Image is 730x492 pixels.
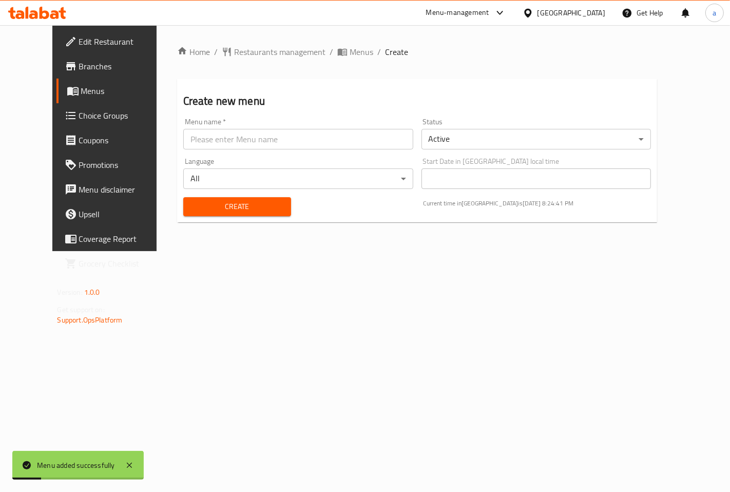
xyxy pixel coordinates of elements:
[337,46,373,58] a: Menus
[330,46,333,58] li: /
[385,46,408,58] span: Create
[79,159,166,171] span: Promotions
[183,129,413,149] input: Please enter Menu name
[81,85,166,97] span: Menus
[37,460,115,471] div: Menu added successfully
[222,46,325,58] a: Restaurants management
[350,46,373,58] span: Menus
[56,153,174,177] a: Promotions
[56,79,174,103] a: Menus
[713,7,716,18] span: a
[79,257,166,270] span: Grocery Checklist
[421,129,651,149] div: Active
[56,226,174,251] a: Coverage Report
[56,177,174,202] a: Menu disclaimer
[79,35,166,48] span: Edit Restaurant
[56,29,174,54] a: Edit Restaurant
[234,46,325,58] span: Restaurants management
[424,199,651,208] p: Current time in [GEOGRAPHIC_DATA] is [DATE] 8:24:41 PM
[177,46,658,58] nav: breadcrumb
[56,54,174,79] a: Branches
[79,109,166,122] span: Choice Groups
[79,183,166,196] span: Menu disclaimer
[183,168,413,189] div: All
[183,93,651,109] h2: Create new menu
[79,60,166,72] span: Branches
[79,208,166,220] span: Upsell
[56,128,174,153] a: Coupons
[57,286,83,299] span: Version:
[79,134,166,146] span: Coupons
[56,251,174,276] a: Grocery Checklist
[426,7,489,19] div: Menu-management
[56,103,174,128] a: Choice Groups
[537,7,605,18] div: [GEOGRAPHIC_DATA]
[214,46,218,58] li: /
[79,233,166,245] span: Coverage Report
[377,46,381,58] li: /
[56,202,174,226] a: Upsell
[177,46,210,58] a: Home
[183,197,291,216] button: Create
[84,286,100,299] span: 1.0.0
[57,303,105,316] span: Get support on:
[191,200,283,213] span: Create
[57,313,123,327] a: Support.OpsPlatform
